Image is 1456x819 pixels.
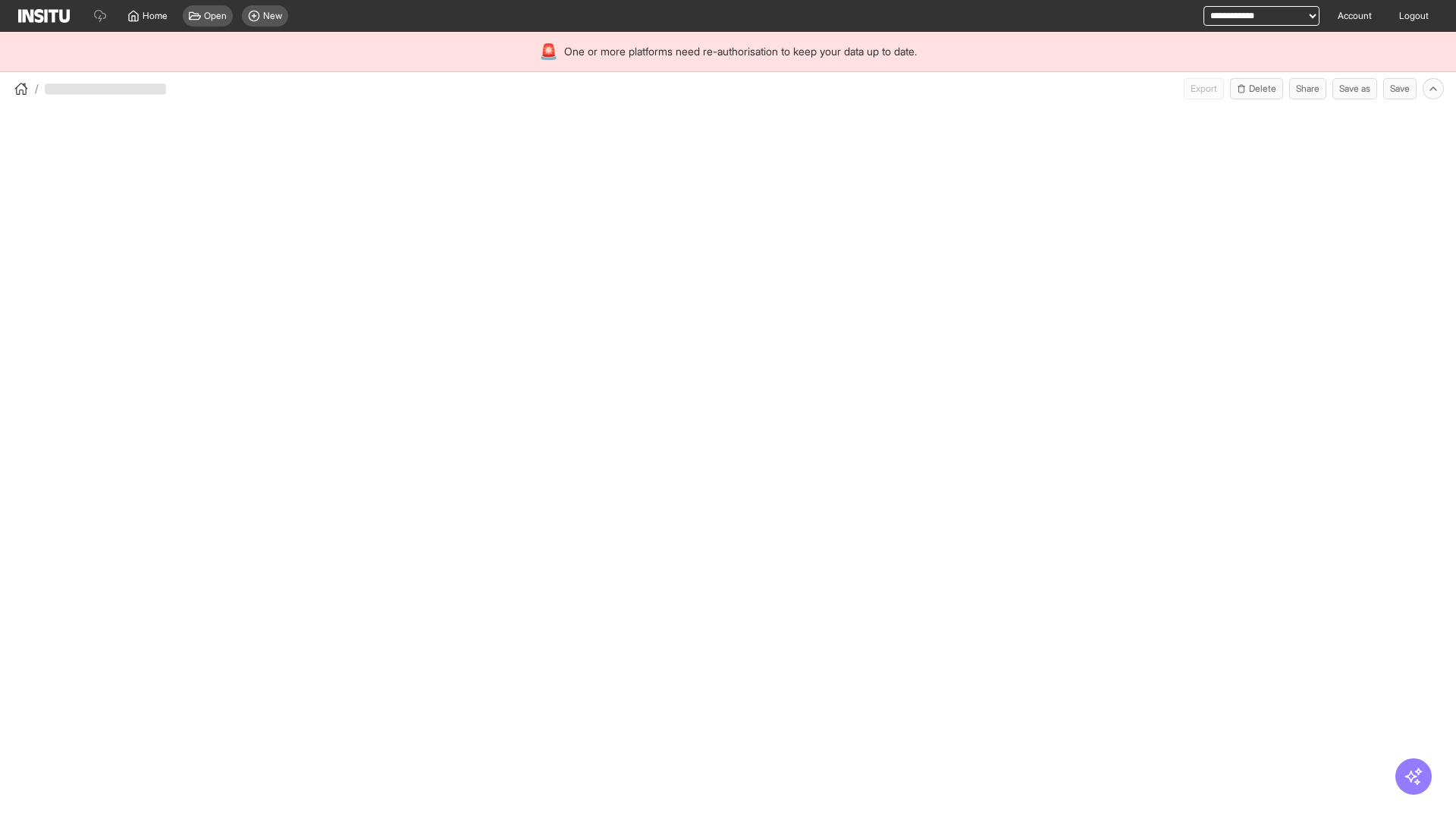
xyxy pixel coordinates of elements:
[564,44,917,59] span: One or more platforms need re-authorisation to keep your data up to date.
[1230,78,1283,99] button: Delete
[35,81,39,96] span: /
[539,41,558,62] div: 🚨
[1289,78,1326,99] button: Share
[1184,78,1224,99] span: Can currently only export from Insights reports.
[1184,78,1224,99] button: Export
[263,10,282,22] span: New
[143,10,168,22] span: Home
[18,9,70,23] img: Logo
[12,80,39,98] button: /
[204,10,227,22] span: Open
[1383,78,1417,99] button: Save
[1332,78,1377,99] button: Save as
